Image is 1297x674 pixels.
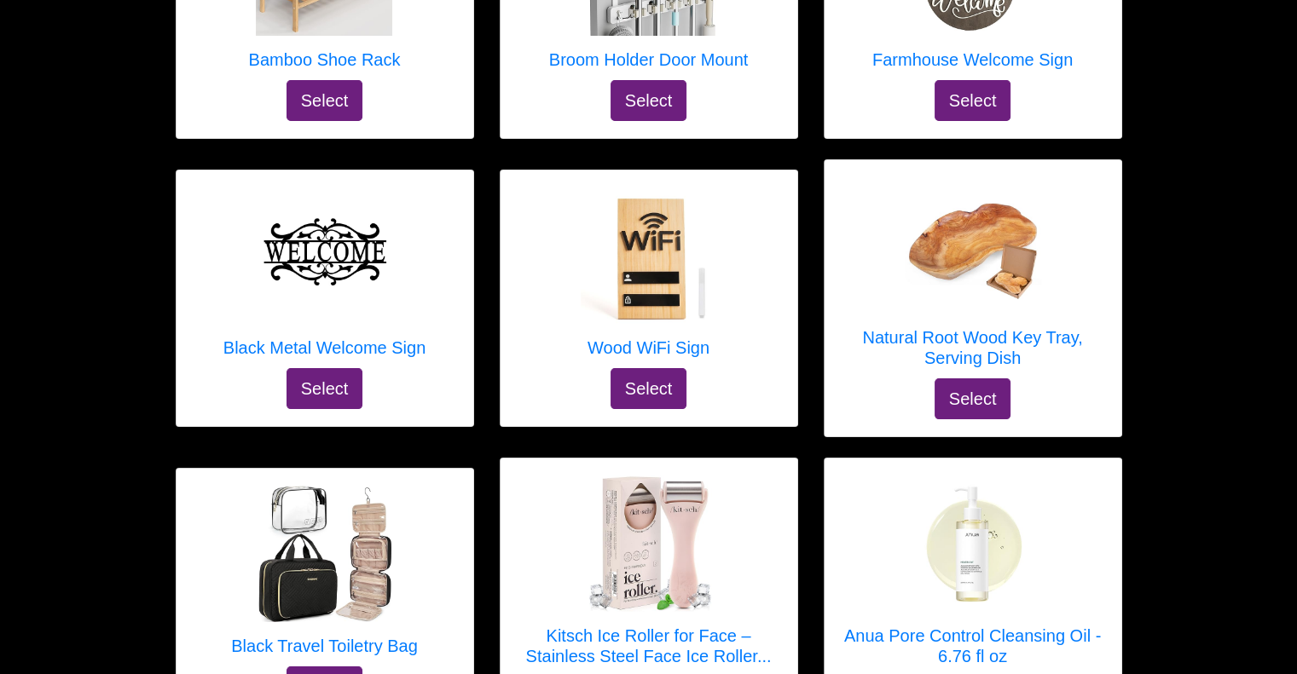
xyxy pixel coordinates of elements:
h5: Black Travel Toiletry Bag [231,636,418,656]
h5: Bamboo Shoe Rack [249,49,401,70]
img: Anua Pore Control Cleansing Oil - 6.76 fl oz [905,475,1041,612]
h5: Natural Root Wood Key Tray, Serving Dish [842,327,1104,368]
img: Black Metal Welcome Sign [257,187,393,324]
button: Select [611,368,687,409]
button: Select [935,378,1011,419]
h5: Farmhouse Welcome Sign [872,49,1073,70]
h5: Black Metal Welcome Sign [223,337,426,358]
img: Wood WiFi Sign [581,187,717,324]
button: Select [287,80,363,121]
button: Select [287,368,363,409]
button: Select [935,80,1011,121]
img: Natural Root Wood Key Tray, Serving Dish [905,177,1041,314]
a: Black Metal Welcome Sign Black Metal Welcome Sign [223,187,426,368]
button: Select [611,80,687,121]
h5: Wood WiFi Sign [581,337,717,358]
h5: Anua Pore Control Cleansing Oil - 6.76 fl oz [842,625,1104,666]
h5: Broom Holder Door Mount [549,49,748,70]
a: Black Travel Toiletry Bag Black Travel Toiletry Bag [231,486,418,666]
h5: Kitsch Ice Roller for Face – Stainless Steel Face Ice Roller... [518,625,780,666]
a: Wood WiFi Sign Wood WiFi Sign [581,187,717,368]
img: Black Travel Toiletry Bag [257,486,393,622]
a: Natural Root Wood Key Tray, Serving Dish Natural Root Wood Key Tray, Serving Dish [842,177,1104,378]
img: Kitsch Ice Roller for Face – Stainless Steel Face Ice Roller to Reduce Puffiness, Redness & Heada... [581,475,717,612]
